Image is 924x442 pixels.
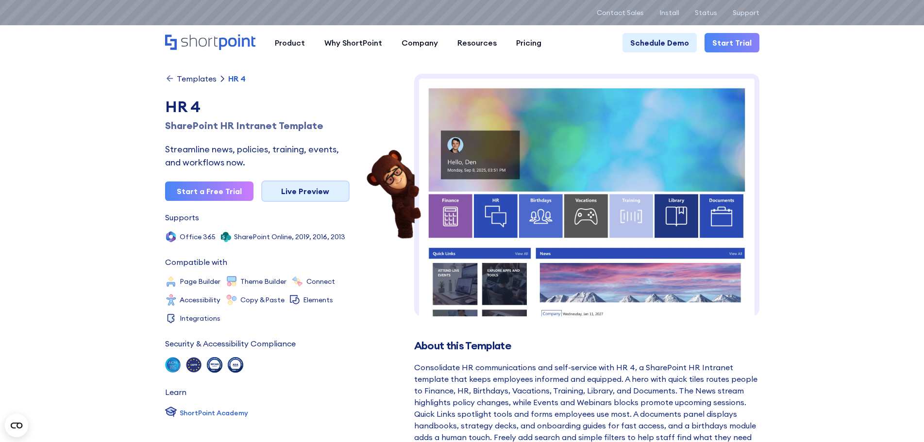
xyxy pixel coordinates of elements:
div: Templates [177,75,217,82]
a: Support [733,9,759,16]
div: Product [275,37,305,49]
a: Templates [165,74,217,83]
div: Learn [165,388,186,396]
div: Pricing [516,37,541,49]
a: Start a Free Trial [165,181,253,201]
div: Why ShortPoint [324,37,382,49]
a: Status [695,9,717,16]
a: Product [265,33,315,52]
a: Why ShortPoint [315,33,392,52]
div: Resources [457,37,497,49]
div: SharePoint Online, 2019, 2016, 2013 [234,233,345,240]
h2: About this Template [414,340,759,352]
button: Open CMP widget [5,414,28,437]
div: Copy &Paste [240,296,285,303]
a: Install [659,9,679,16]
a: Home [165,34,255,51]
div: ShortPoint Academy [180,408,248,418]
div: Theme Builder [240,278,286,285]
div: Compatible with [165,258,227,266]
div: Streamline news, policies, training, events, and workflows now. [165,143,350,169]
iframe: Chat Widget [875,395,924,442]
div: Accessibility [180,296,220,303]
a: Company [392,33,448,52]
h1: SharePoint HR Intranet Template [165,118,350,133]
div: Connect [306,278,335,285]
a: Schedule Demo [622,33,697,52]
div: Security & Accessibility Compliance [165,340,296,347]
div: Elements [303,296,333,303]
a: Pricing [506,33,551,52]
img: soc 2 [165,357,181,373]
a: ShortPoint Academy [165,406,248,420]
div: HR 4 [228,75,246,82]
div: Supports [165,213,199,221]
a: Start Trial [705,33,759,52]
div: Company [402,37,438,49]
div: Integrations [180,315,220,322]
a: Resources [448,33,506,52]
div: Office 365 [180,233,216,240]
a: Contact Sales [597,9,644,16]
div: Page Builder [180,278,220,285]
a: Live Preview [261,180,350,202]
div: HR 4 [165,95,350,118]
